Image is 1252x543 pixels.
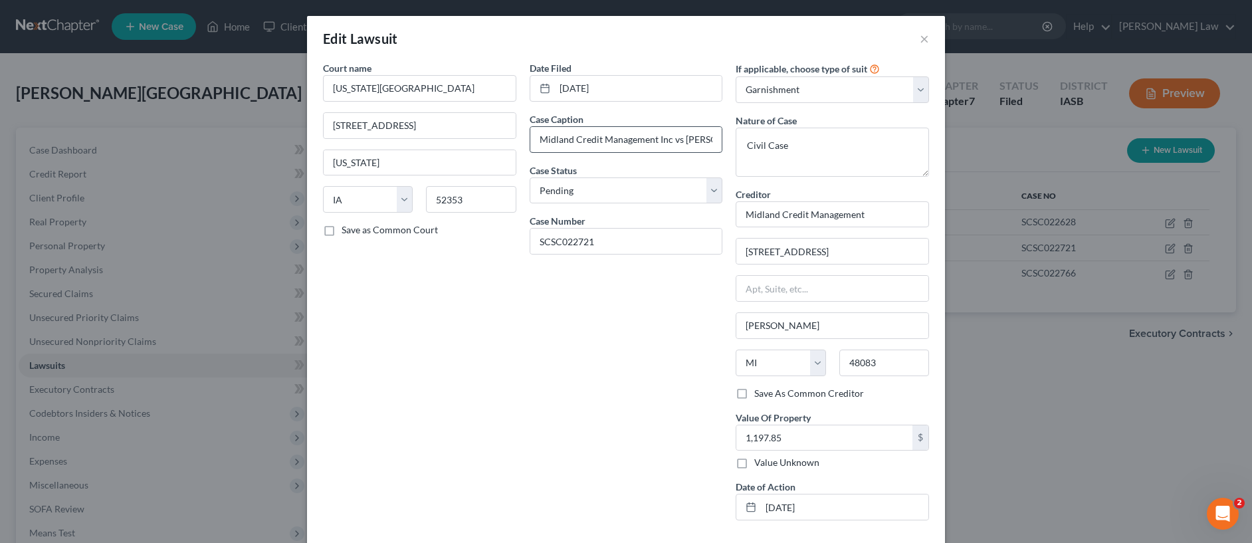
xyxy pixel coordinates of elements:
input: MM/DD/YYYY [761,494,928,520]
input: Enter zip... [426,186,516,213]
label: Date of Action [736,480,795,494]
input: Apt, Suite, etc... [736,276,928,301]
span: Lawsuit [350,31,398,47]
input: Enter city... [324,150,516,175]
input: Enter address... [736,239,928,264]
label: Nature of Case [736,114,797,128]
div: $ [912,425,928,451]
label: Date Filed [530,61,572,75]
input: Search creditor by name... [736,201,929,228]
label: Value Of Property [736,411,811,425]
input: Enter zip... [839,350,929,376]
label: Case Caption [530,112,583,126]
span: Court name [323,62,371,74]
button: × [920,31,929,47]
input: Enter city... [736,313,928,338]
span: Creditor [736,189,771,200]
input: Enter address... [324,113,516,138]
input: # [530,229,722,254]
span: Case Status [530,165,577,176]
input: 0.00 [736,425,912,451]
span: 2 [1234,498,1245,508]
iframe: Intercom live chat [1207,498,1239,530]
label: Value Unknown [754,456,819,469]
input: MM/DD/YYYY [555,76,722,101]
label: Save as Common Court [342,223,438,237]
label: Save As Common Creditor [754,387,864,400]
label: If applicable, choose type of suit [736,62,867,76]
input: -- [530,127,722,152]
span: Edit [323,31,348,47]
label: Case Number [530,214,585,228]
input: Search court by name... [323,75,516,102]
